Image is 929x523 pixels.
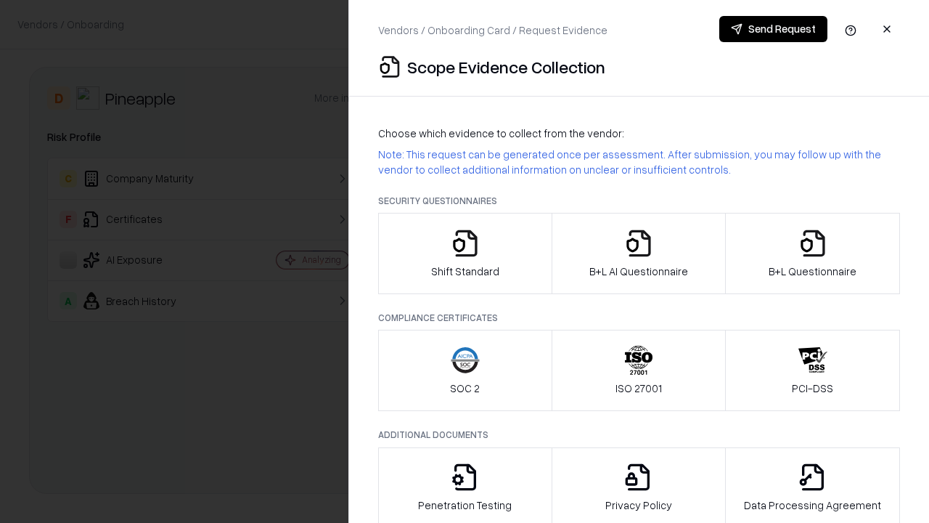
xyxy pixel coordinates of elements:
p: Shift Standard [431,264,499,279]
p: Data Processing Agreement [744,498,881,513]
p: Vendors / Onboarding Card / Request Evidence [378,23,607,38]
button: SOC 2 [378,330,552,411]
p: SOC 2 [450,381,480,396]
p: Privacy Policy [605,498,672,513]
p: Penetration Testing [418,498,512,513]
p: PCI-DSS [792,381,833,396]
p: B+L Questionnaire [769,264,856,279]
p: Additional Documents [378,429,900,441]
button: Shift Standard [378,213,552,294]
p: B+L AI Questionnaire [589,264,688,279]
p: Security Questionnaires [378,195,900,207]
p: Choose which evidence to collect from the vendor: [378,126,900,141]
button: PCI-DSS [725,330,900,411]
button: B+L AI Questionnaire [552,213,727,294]
button: Send Request [719,16,827,42]
button: ISO 27001 [552,330,727,411]
p: ISO 27001 [615,381,662,396]
button: B+L Questionnaire [725,213,900,294]
p: Compliance Certificates [378,312,900,324]
p: Scope Evidence Collection [407,55,605,78]
p: Note: This request can be generated once per assessment. After submission, you may follow up with... [378,147,900,177]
